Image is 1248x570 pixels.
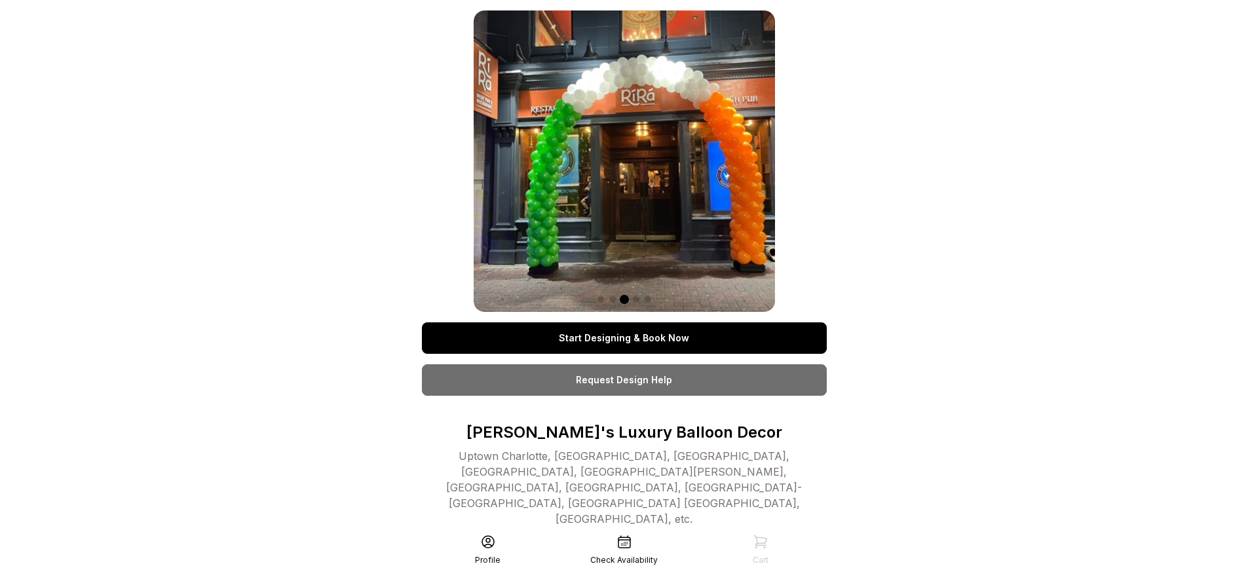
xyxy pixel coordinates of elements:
a: Start Designing & Book Now [422,322,827,354]
a: Request Design Help [422,364,827,396]
p: [PERSON_NAME]'s Luxury Balloon Decor [422,422,827,443]
div: Cart [753,555,768,565]
div: Check Availability [590,555,658,565]
div: Profile [475,555,501,565]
